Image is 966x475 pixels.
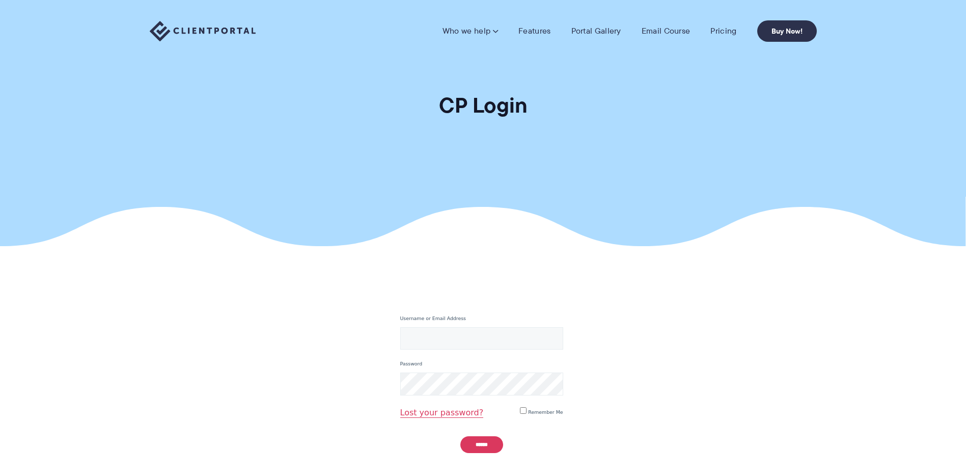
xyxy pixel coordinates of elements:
[520,407,527,414] input: Remember Me
[400,360,563,367] label: Password
[439,92,528,119] h1: CP Login
[710,26,736,36] a: Pricing
[571,26,621,36] a: Portal Gallery
[757,20,817,42] a: Buy Now!
[642,26,691,36] a: Email Course
[518,26,550,36] a: Features
[443,26,498,36] a: Who we help
[400,314,563,322] label: Username or Email Address
[518,406,563,416] label: Remember Me
[400,408,484,418] a: Lost your password?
